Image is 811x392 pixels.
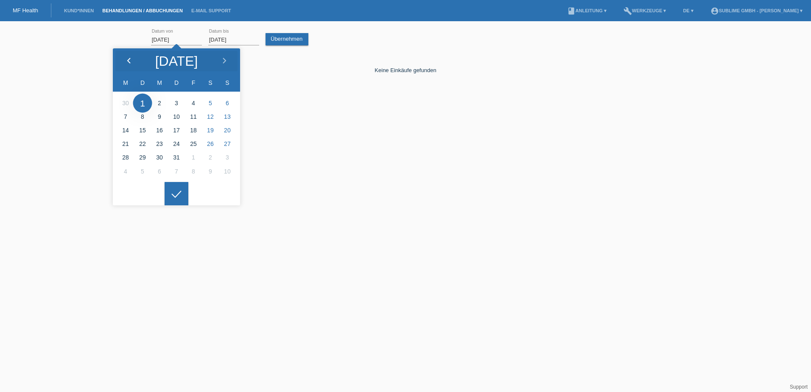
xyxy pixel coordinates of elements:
a: Übernehmen [266,33,308,45]
i: book [567,7,576,15]
a: bookAnleitung ▾ [563,8,611,13]
a: buildWerkzeuge ▾ [619,8,671,13]
div: [DATE] [155,54,198,68]
a: Support [790,384,808,390]
a: account_circleSublime GmbH - [PERSON_NAME] ▾ [706,8,807,13]
a: DE ▾ [679,8,697,13]
a: Kund*innen [60,8,98,13]
a: Behandlungen / Abbuchungen [98,8,187,13]
i: build [624,7,632,15]
a: E-Mail Support [187,8,235,13]
a: MF Health [13,7,38,14]
div: Keine Einkäufe gefunden [151,54,660,73]
i: account_circle [710,7,719,15]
